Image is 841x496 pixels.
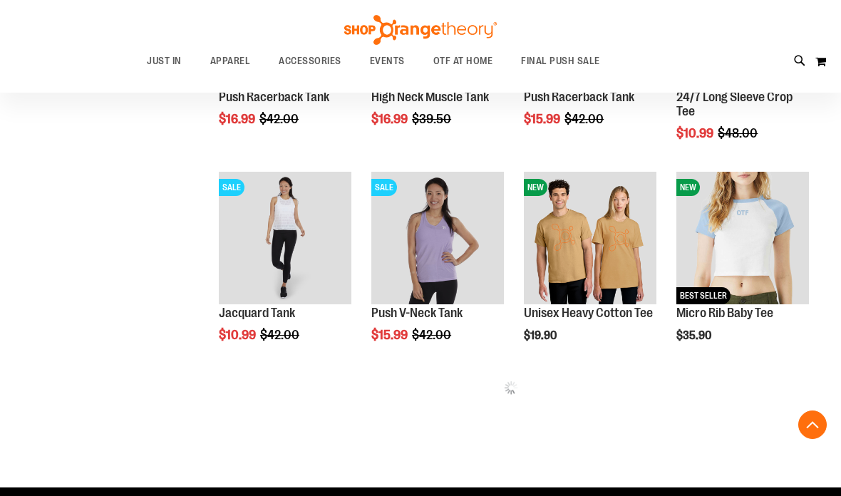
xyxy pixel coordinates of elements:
a: Jacquard Tank [219,306,295,320]
span: $10.99 [676,126,716,140]
a: Unisex Heavy Cotton Tee [524,306,653,320]
span: $10.99 [219,328,258,342]
img: Product image for Push V-Neck Tank [371,172,504,304]
a: Product image for Push V-Neck TankSALE [371,172,504,306]
span: $19.90 [524,329,559,342]
span: BEST SELLER [676,287,731,304]
span: OTF AT HOME [433,45,493,77]
span: SALE [219,179,244,196]
span: FINAL PUSH SALE [521,45,600,77]
span: $16.99 [219,112,257,126]
a: Micro Rib Baby TeeNEWBEST SELLER [676,172,809,306]
a: Push V-Neck Tank [371,306,463,320]
a: Micro Rib Baby Tee [676,306,773,320]
span: APPAREL [210,45,251,77]
span: EVENTS [370,45,405,77]
a: EVENTS [356,45,419,78]
a: ACCESSORIES [264,45,356,78]
span: $35.90 [676,329,713,342]
span: $16.99 [371,112,410,126]
div: product [517,165,664,378]
span: $15.99 [524,112,562,126]
span: SALE [371,179,397,196]
span: $15.99 [371,328,410,342]
img: ias-spinner.gif [504,381,518,395]
span: $48.00 [718,126,760,140]
a: APPAREL [196,45,265,77]
a: OTF AT HOME [419,45,507,78]
a: Front view of Jacquard TankSALE [219,172,351,306]
span: NEW [524,179,547,196]
div: product [364,165,511,378]
img: Micro Rib Baby Tee [676,172,809,304]
span: NEW [676,179,700,196]
span: $42.00 [259,112,301,126]
span: $39.50 [412,112,453,126]
img: Front view of Jacquard Tank [219,172,351,304]
a: Unisex Heavy Cotton TeeNEW [524,172,656,306]
img: Unisex Heavy Cotton Tee [524,172,656,304]
span: $42.00 [412,328,453,342]
span: $42.00 [260,328,301,342]
a: 24/7 Long Sleeve Crop Tee [676,90,793,118]
span: $42.00 [564,112,606,126]
a: JUST IN [133,45,196,78]
a: High Neck Muscle Tank [371,90,489,104]
div: product [669,165,816,378]
a: FINAL PUSH SALE [507,45,614,78]
span: ACCESSORIES [279,45,341,77]
span: JUST IN [147,45,182,77]
div: product [212,165,358,378]
img: Shop Orangetheory [342,15,499,45]
a: Push Racerback Tank [524,90,634,104]
a: Push Racerback Tank [219,90,329,104]
button: Back To Top [798,410,827,439]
